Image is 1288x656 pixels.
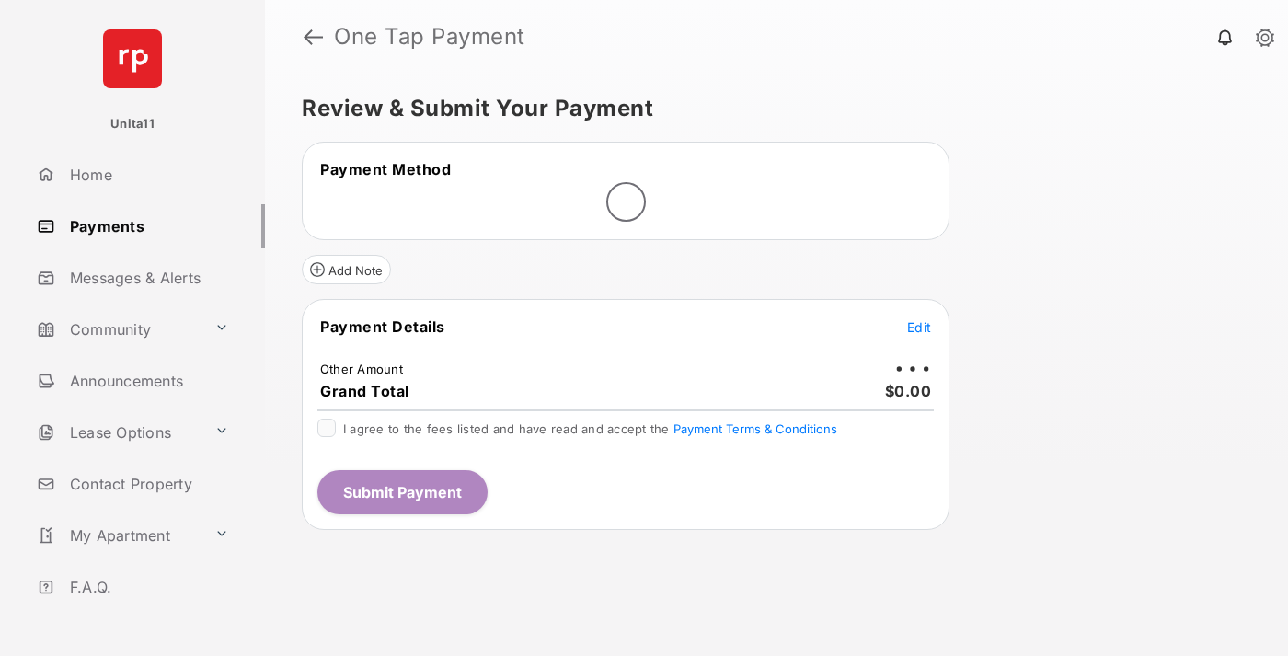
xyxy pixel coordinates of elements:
span: I agree to the fees listed and have read and accept the [343,421,837,436]
a: F.A.Q. [29,565,265,609]
a: My Apartment [29,513,207,558]
button: Add Note [302,255,391,284]
a: Messages & Alerts [29,256,265,300]
span: Grand Total [320,382,409,400]
a: Lease Options [29,410,207,455]
a: Announcements [29,359,265,403]
a: Payments [29,204,265,248]
td: Other Amount [319,361,404,377]
span: Payment Method [320,160,451,178]
button: Edit [907,317,931,336]
span: $0.00 [885,382,932,400]
img: svg+xml;base64,PHN2ZyB4bWxucz0iaHR0cDovL3d3dy53My5vcmcvMjAwMC9zdmciIHdpZHRoPSI2NCIgaGVpZ2h0PSI2NC... [103,29,162,88]
strong: One Tap Payment [334,26,525,48]
span: Edit [907,319,931,335]
a: Community [29,307,207,351]
a: Home [29,153,265,197]
button: I agree to the fees listed and have read and accept the [673,421,837,436]
p: Unita11 [110,115,155,133]
h5: Review & Submit Your Payment [302,98,1236,120]
a: Contact Property [29,462,265,506]
button: Submit Payment [317,470,488,514]
span: Payment Details [320,317,445,336]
